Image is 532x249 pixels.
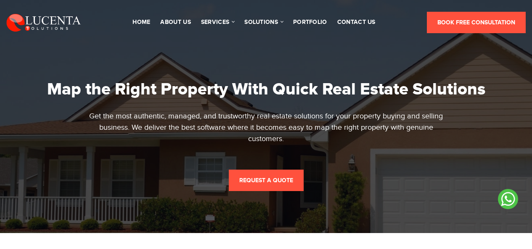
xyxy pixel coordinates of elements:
span: request a quote [239,177,293,184]
img: Lucenta Solutions [6,13,81,32]
a: About Us [160,19,191,25]
a: contact us [337,19,376,25]
a: services [201,19,234,25]
a: portfolio [293,19,327,25]
a: solutions [244,19,283,25]
a: Home [132,19,150,25]
a: request a quote [229,170,304,191]
span: Book Free Consultation [437,19,515,26]
a: Book Free Consultation [427,12,526,33]
h1: Map the Right Property With Quick Real Estate Solutions [33,80,500,100]
div: Get the most authentic, managed, and trustworthy real estate solutions for your property buying a... [81,110,451,144]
